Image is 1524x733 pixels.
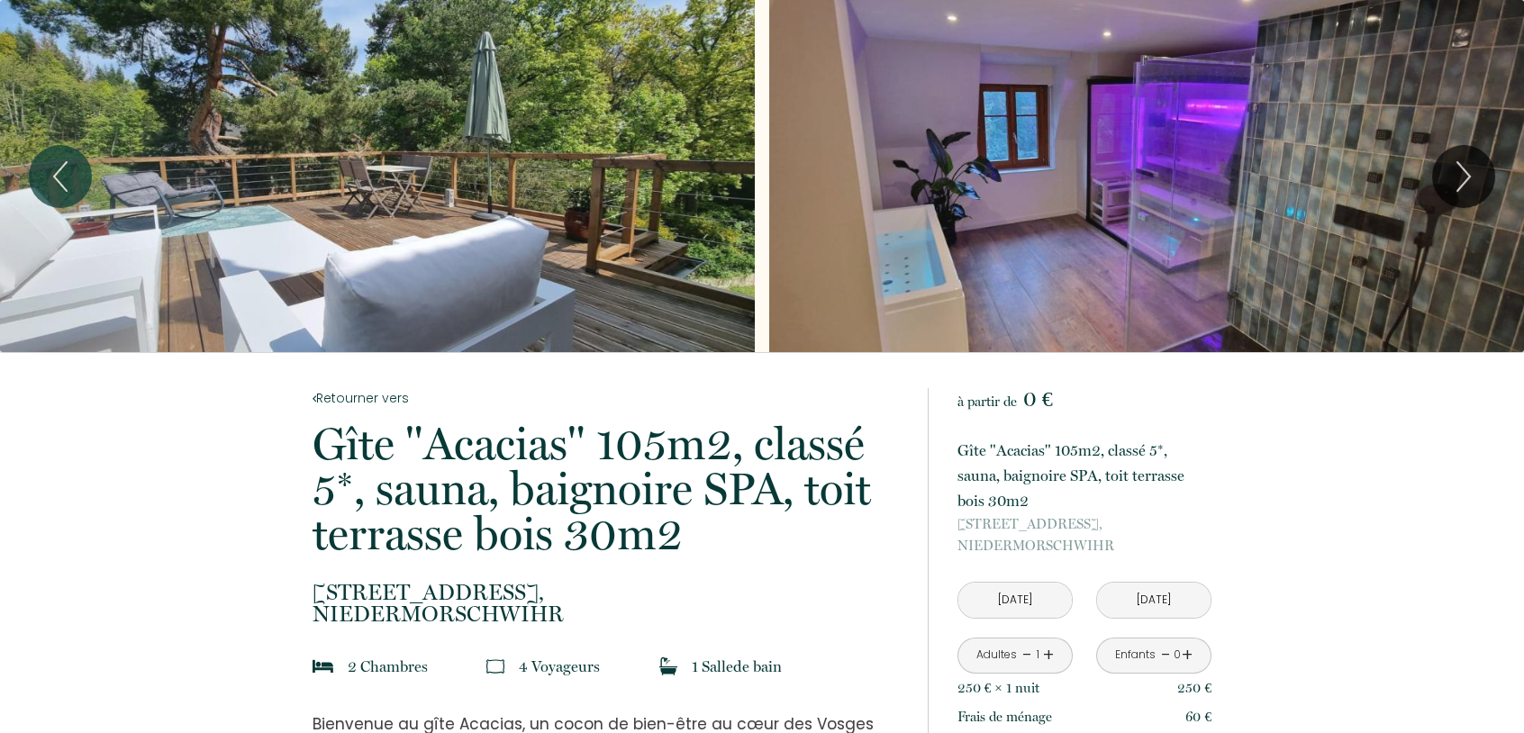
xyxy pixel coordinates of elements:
[1173,647,1182,664] div: 0
[29,145,92,208] button: Previous
[594,657,600,675] span: s
[976,647,1017,664] div: Adultes
[1115,647,1156,664] div: Enfants
[957,394,1017,410] span: à partir de
[1043,641,1054,669] a: +
[422,657,428,675] span: s
[1182,641,1193,669] a: +
[1023,386,1053,412] span: 0 €
[957,513,1211,535] span: [STREET_ADDRESS],
[348,654,428,679] p: 2 Chambre
[313,388,903,408] a: Retourner vers
[1161,641,1171,669] a: -
[486,657,504,675] img: guests
[313,582,903,625] p: NIEDERMORSCHWIHR
[519,654,600,679] p: 4 Voyageur
[313,421,903,557] p: Gîte "Acacias" 105m2, classé 5*, sauna, baignoire SPA, toit terrasse bois 30m2
[957,513,1211,557] p: NIEDERMORSCHWIHR
[958,583,1072,618] input: Arrivée
[957,677,1039,699] p: 250 € × 1 nuit
[1185,706,1211,728] p: 60 €
[692,654,782,679] p: 1 Salle de bain
[1177,677,1211,699] p: 250 €
[1432,145,1495,208] button: Next
[957,706,1052,728] p: Frais de ménage
[1097,583,1211,618] input: Départ
[313,582,903,603] span: [STREET_ADDRESS],
[957,438,1211,513] p: Gîte "Acacias" 105m2, classé 5*, sauna, baignoire SPA, toit terrasse bois 30m2
[1022,641,1032,669] a: -
[1033,647,1042,664] div: 1
[313,715,903,733] h3: Bienvenue au gîte Acacias, un cocon de bien-être au cœur des Vosges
